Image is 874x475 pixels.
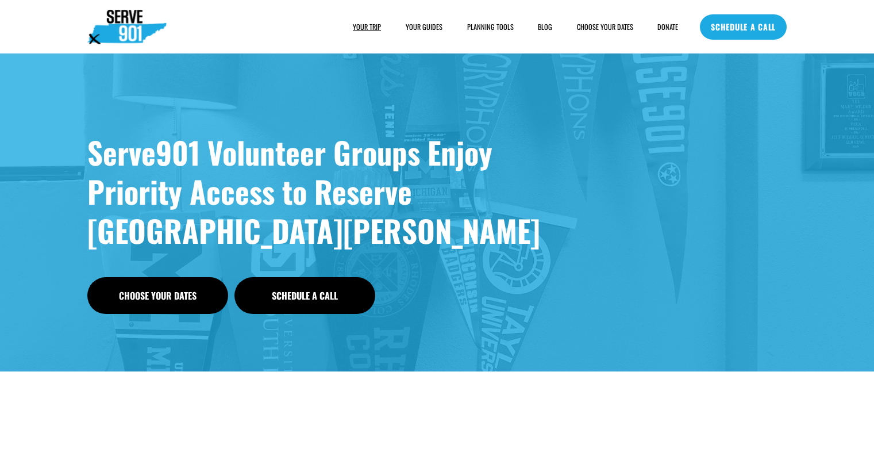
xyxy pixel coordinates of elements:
strong: Serve901 Volunteer Groups Enjoy Priority Access to Reserve [GEOGRAPHIC_DATA][PERSON_NAME] [87,129,540,252]
a: DONATE [657,21,678,33]
a: folder dropdown [467,21,514,33]
img: Serve901 [87,10,167,44]
span: YOUR TRIP [353,22,381,32]
a: Schedule a Call [234,277,375,313]
a: Choose Your Dates [87,277,228,313]
a: folder dropdown [353,21,381,33]
a: BLOG [538,21,552,33]
a: SCHEDULE A CALL [700,14,787,40]
a: CHOOSE YOUR DATES [577,21,633,33]
a: YOUR GUIDES [406,21,442,33]
span: PLANNING TOOLS [467,22,514,32]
